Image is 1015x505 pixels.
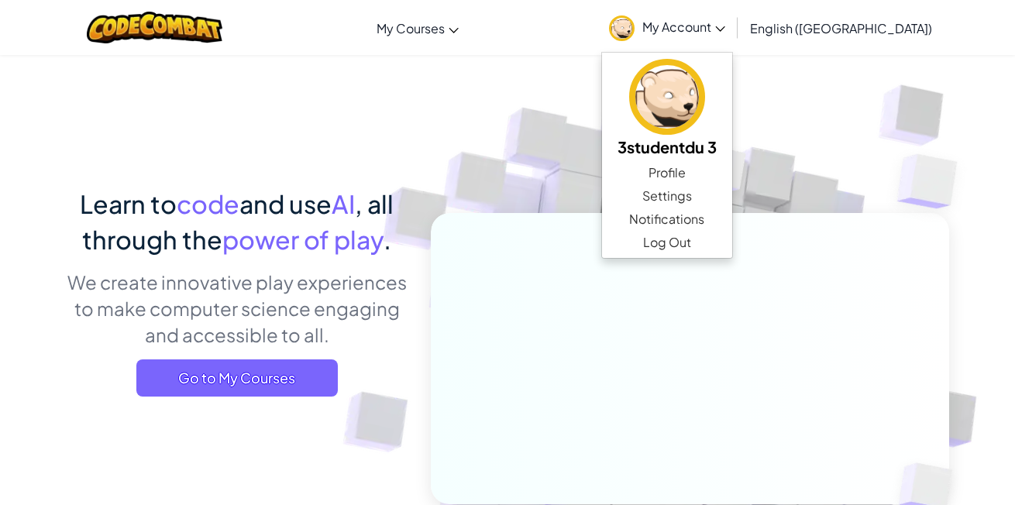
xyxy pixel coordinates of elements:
a: My Account [601,3,733,52]
p: We create innovative play experiences to make computer science engaging and accessible to all. [66,269,408,348]
a: Settings [602,184,732,208]
a: My Courses [369,7,466,49]
span: English ([GEOGRAPHIC_DATA]) [750,20,932,36]
h5: 3studentdu 3 [618,135,717,159]
span: code [177,188,239,219]
img: avatar [629,59,705,135]
span: Learn to [80,188,177,219]
span: AI [332,188,355,219]
span: power of play [222,224,384,255]
span: My Courses [377,20,445,36]
a: 3studentdu 3 [602,57,732,161]
img: Overlap cubes [866,116,1000,247]
a: Go to My Courses [136,359,338,397]
a: Notifications [602,208,732,231]
span: . [384,224,391,255]
img: avatar [609,15,635,41]
img: CodeCombat logo [87,12,222,43]
a: Profile [602,161,732,184]
a: English ([GEOGRAPHIC_DATA]) [742,7,940,49]
span: My Account [642,19,725,35]
a: Log Out [602,231,732,254]
span: Notifications [629,210,704,228]
span: and use [239,188,332,219]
